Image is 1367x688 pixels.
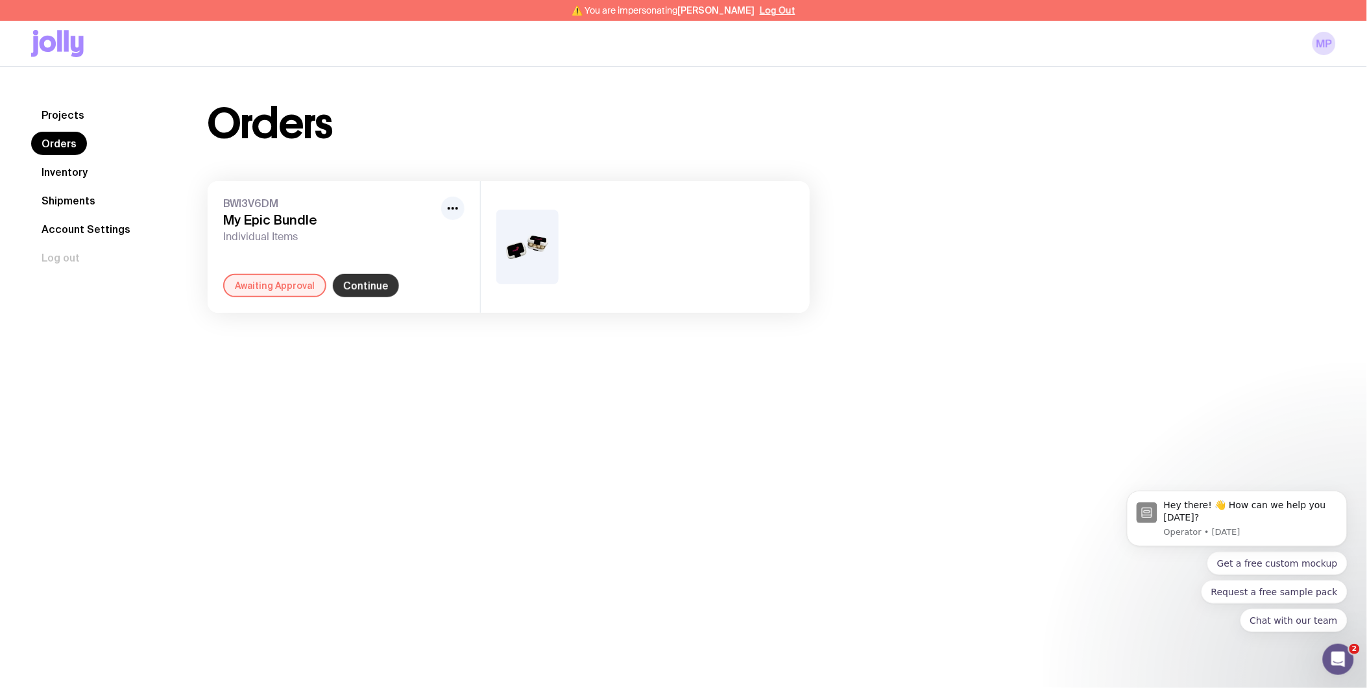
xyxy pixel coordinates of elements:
span: [PERSON_NAME] [677,5,755,16]
a: Shipments [31,189,106,212]
h3: My Epic Bundle [223,212,436,228]
iframe: Intercom notifications message [1107,474,1367,682]
span: 2 [1349,644,1360,654]
button: Log Out [760,5,795,16]
a: MP [1313,32,1336,55]
span: ⚠️ You are impersonating [572,5,755,16]
iframe: Intercom live chat [1323,644,1354,675]
span: Individual Items [223,230,436,243]
div: Awaiting Approval [223,274,326,297]
span: BWI3V6DM [223,197,436,210]
a: Inventory [31,160,98,184]
a: Account Settings [31,217,141,241]
a: Orders [31,132,87,155]
a: Continue [333,274,399,297]
h1: Orders [208,103,333,145]
button: Log out [31,246,90,269]
a: Projects [31,103,95,127]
